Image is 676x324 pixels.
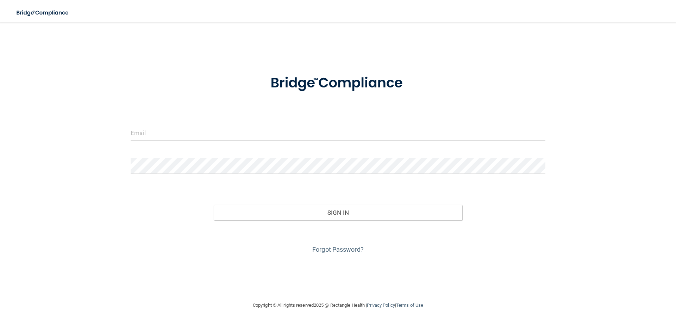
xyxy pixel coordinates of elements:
[396,302,423,308] a: Terms of Use
[256,65,420,102] img: bridge_compliance_login_screen.278c3ca4.svg
[214,205,463,220] button: Sign In
[367,302,395,308] a: Privacy Policy
[131,125,545,141] input: Email
[209,294,467,317] div: Copyright © All rights reserved 2025 @ Rectangle Health | |
[312,246,364,253] a: Forgot Password?
[11,6,75,20] img: bridge_compliance_login_screen.278c3ca4.svg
